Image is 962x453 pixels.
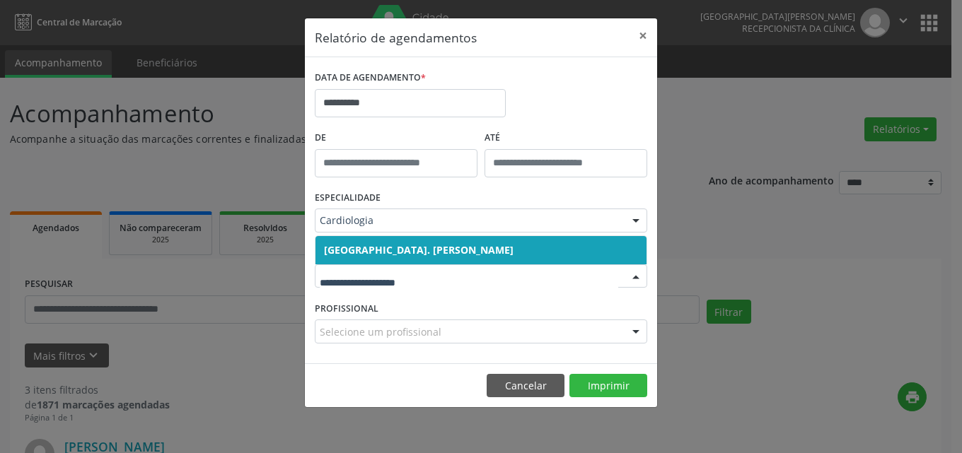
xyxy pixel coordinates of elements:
[320,324,441,339] span: Selecione um profissional
[315,28,477,47] h5: Relatório de agendamentos
[487,374,564,398] button: Cancelar
[320,213,618,228] span: Cardiologia
[315,67,426,89] label: DATA DE AGENDAMENTO
[485,127,647,149] label: ATÉ
[315,298,378,319] label: PROFISSIONAL
[315,127,477,149] label: De
[629,18,657,53] button: Close
[324,243,514,257] span: [GEOGRAPHIC_DATA]. [PERSON_NAME]
[315,187,381,209] label: ESPECIALIDADE
[569,374,647,398] button: Imprimir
